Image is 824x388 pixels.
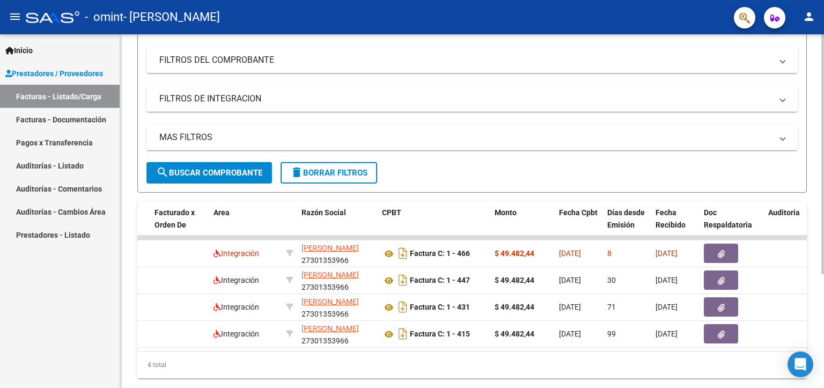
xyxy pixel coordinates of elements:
datatable-header-cell: Auditoria [764,201,815,248]
mat-icon: search [156,166,169,179]
span: 71 [607,303,616,311]
strong: $ 49.482,44 [495,303,534,311]
div: 27301353966 [301,242,373,265]
span: Días desde Emisión [607,208,645,229]
span: Inicio [5,45,33,56]
mat-icon: menu [9,10,21,23]
span: 99 [607,330,616,338]
div: Open Intercom Messenger [788,352,813,377]
span: Area [214,208,230,217]
button: Buscar Comprobante [146,162,272,184]
span: [DATE] [559,276,581,284]
span: [PERSON_NAME] [301,297,359,306]
mat-icon: delete [290,166,303,179]
datatable-header-cell: Días desde Emisión [603,201,651,248]
strong: Factura C: 1 - 447 [410,276,470,285]
span: [PERSON_NAME] [301,244,359,252]
span: [DATE] [559,249,581,258]
span: - [PERSON_NAME] [123,5,220,29]
mat-panel-title: MAS FILTROS [159,131,772,143]
mat-expansion-panel-header: MAS FILTROS [146,125,798,150]
span: Integración [214,303,259,311]
span: Integración [214,276,259,284]
strong: $ 49.482,44 [495,330,534,338]
mat-icon: person [803,10,815,23]
datatable-header-cell: Razón Social [297,201,378,248]
span: [DATE] [656,330,678,338]
span: 30 [607,276,616,284]
mat-panel-title: FILTROS DE INTEGRACION [159,93,772,105]
span: [PERSON_NAME] [301,324,359,333]
strong: $ 49.482,44 [495,276,534,284]
mat-panel-title: FILTROS DEL COMPROBANTE [159,54,772,66]
strong: Factura C: 1 - 466 [410,250,470,258]
i: Descargar documento [396,272,410,289]
button: Borrar Filtros [281,162,377,184]
datatable-header-cell: Fecha Recibido [651,201,700,248]
div: 4 total [137,352,807,378]
span: Auditoria [768,208,800,217]
datatable-header-cell: Area [209,201,282,248]
span: Fecha Cpbt [559,208,598,217]
span: Prestadores / Proveedores [5,68,103,79]
span: [DATE] [559,330,581,338]
span: Monto [495,208,517,217]
i: Descargar documento [396,325,410,342]
datatable-header-cell: CPBT [378,201,490,248]
strong: Factura C: 1 - 415 [410,330,470,339]
span: Doc Respaldatoria [704,208,752,229]
datatable-header-cell: Facturado x Orden De [150,201,209,248]
span: Facturado x Orden De [154,208,195,229]
datatable-header-cell: Doc Respaldatoria [700,201,764,248]
span: Integración [214,249,259,258]
span: [DATE] [656,276,678,284]
i: Descargar documento [396,298,410,316]
strong: Factura C: 1 - 431 [410,303,470,312]
span: [PERSON_NAME] [301,270,359,279]
datatable-header-cell: Monto [490,201,555,248]
span: [DATE] [656,303,678,311]
div: 27301353966 [301,296,373,318]
span: [DATE] [656,249,678,258]
span: Razón Social [301,208,346,217]
span: - omint [85,5,123,29]
mat-expansion-panel-header: FILTROS DE INTEGRACION [146,86,798,112]
i: Descargar documento [396,245,410,262]
div: 27301353966 [301,323,373,345]
span: Fecha Recibido [656,208,686,229]
span: [DATE] [559,303,581,311]
div: 27301353966 [301,269,373,291]
span: Integración [214,330,259,338]
span: CPBT [382,208,401,217]
mat-expansion-panel-header: FILTROS DEL COMPROBANTE [146,47,798,73]
span: Buscar Comprobante [156,168,262,178]
datatable-header-cell: Fecha Cpbt [555,201,603,248]
span: Borrar Filtros [290,168,367,178]
span: 8 [607,249,612,258]
strong: $ 49.482,44 [495,249,534,258]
